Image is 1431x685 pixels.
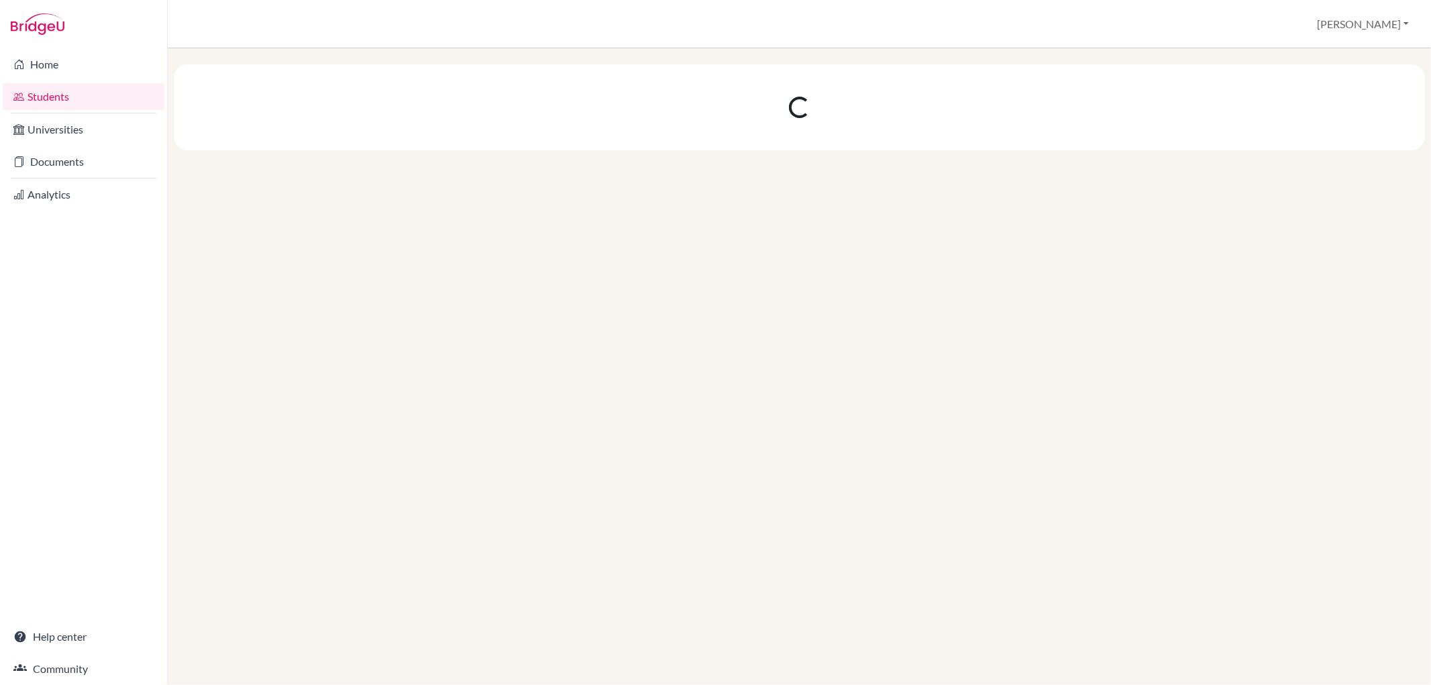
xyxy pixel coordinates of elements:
[3,148,164,175] a: Documents
[3,51,164,78] a: Home
[3,83,164,110] a: Students
[3,623,164,650] a: Help center
[3,116,164,143] a: Universities
[1311,11,1415,37] button: [PERSON_NAME]
[11,13,64,35] img: Bridge-U
[3,181,164,208] a: Analytics
[3,655,164,682] a: Community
